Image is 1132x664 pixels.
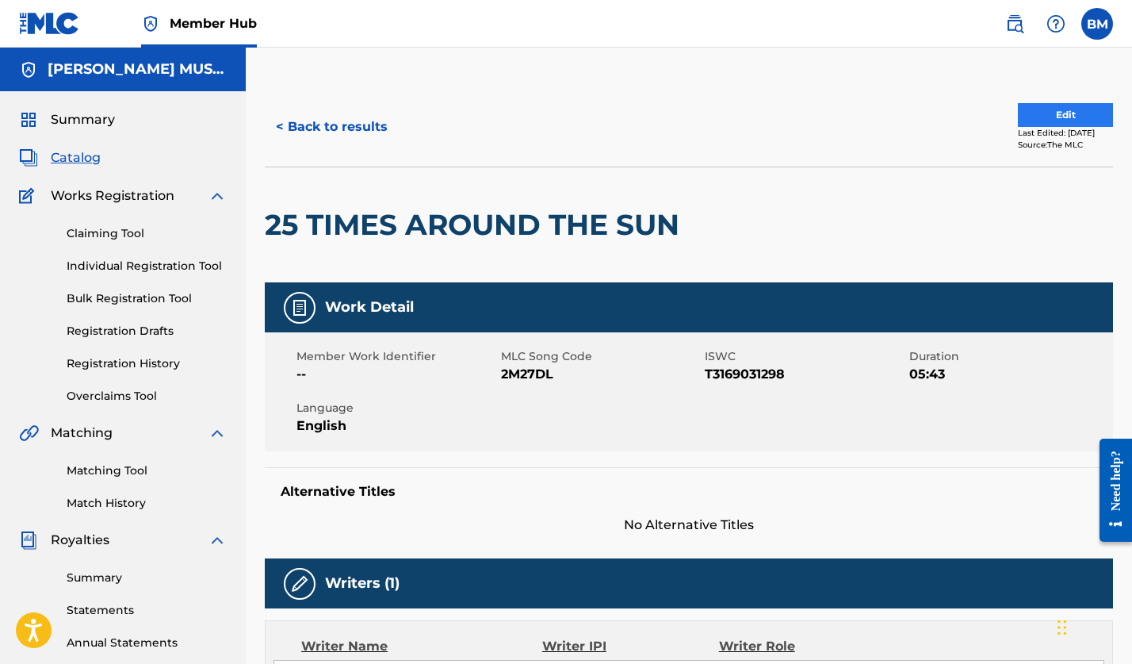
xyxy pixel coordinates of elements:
[909,365,1110,384] span: 05:43
[208,531,227,550] img: expand
[296,348,497,365] span: Member Work Identifier
[281,484,1097,500] h5: Alternative Titles
[19,12,80,35] img: MLC Logo
[67,258,227,274] a: Individual Registration Tool
[19,148,101,167] a: CatalogCatalog
[705,348,905,365] span: ISWC
[67,462,227,479] a: Matching Tool
[1046,14,1065,33] img: help
[19,424,39,443] img: Matching
[290,574,309,593] img: Writers
[909,348,1110,365] span: Duration
[1057,604,1067,651] div: Drag
[325,574,400,593] h5: Writers (1)
[19,148,38,167] img: Catalog
[296,416,497,436] span: English
[67,495,227,512] a: Match History
[265,207,687,243] h2: 25 TIMES AROUND THE SUN
[501,348,702,365] span: MLC Song Code
[51,424,113,443] span: Matching
[51,186,174,205] span: Works Registration
[290,298,309,317] img: Work Detail
[296,365,497,384] span: --
[1018,103,1113,127] button: Edit
[19,60,38,79] img: Accounts
[67,388,227,405] a: Overclaims Tool
[19,531,38,550] img: Royalties
[265,107,399,147] button: < Back to results
[19,110,115,129] a: SummarySummary
[51,148,101,167] span: Catalog
[325,298,414,317] h5: Work Detail
[51,531,109,550] span: Royalties
[67,355,227,372] a: Registration History
[51,110,115,129] span: Summary
[67,225,227,242] a: Claiming Tool
[1005,14,1024,33] img: search
[1053,588,1132,664] iframe: Chat Widget
[999,8,1031,40] a: Public Search
[67,602,227,619] a: Statements
[67,323,227,340] a: Registration Drafts
[67,290,227,307] a: Bulk Registration Tool
[208,424,227,443] img: expand
[48,60,227,79] h5: MEZA MUSIC PUBLISHING
[1081,8,1113,40] div: User Menu
[542,637,719,656] div: Writer IPI
[141,14,160,33] img: Top Rightsholder
[705,365,905,384] span: T3169031298
[1018,127,1113,139] div: Last Edited: [DATE]
[19,110,38,129] img: Summary
[1040,8,1072,40] div: Help
[19,186,40,205] img: Works Registration
[265,516,1113,535] span: No Alternative Titles
[170,14,257,33] span: Member Hub
[1088,422,1132,558] iframe: Resource Center
[501,365,702,384] span: 2M27DL
[208,186,227,205] img: expand
[719,637,880,656] div: Writer Role
[1018,139,1113,151] div: Source: The MLC
[301,637,542,656] div: Writer Name
[67,635,227,651] a: Annual Statements
[296,400,497,416] span: Language
[67,570,227,586] a: Summary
